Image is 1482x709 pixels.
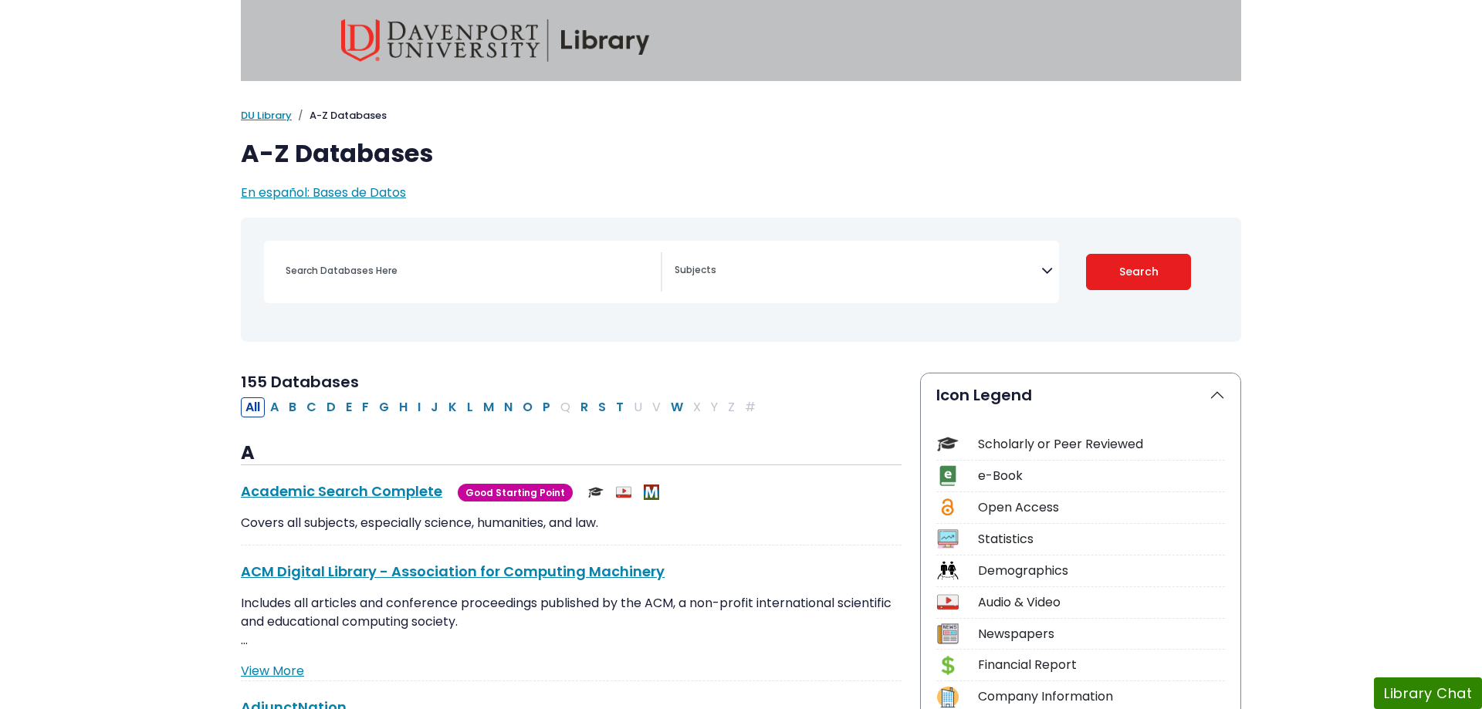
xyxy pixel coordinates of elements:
[241,481,442,501] a: Academic Search Complete
[241,397,762,415] div: Alpha-list to filter by first letter of database name
[978,562,1225,580] div: Demographics
[937,623,958,644] img: Icon Newspapers
[341,397,357,417] button: Filter Results E
[413,397,425,417] button: Filter Results I
[978,656,1225,674] div: Financial Report
[675,265,1041,278] textarea: Search
[937,687,958,707] img: Icon Company Information
[921,373,1240,417] button: Icon Legend
[666,397,688,417] button: Filter Results W
[357,397,374,417] button: Filter Results F
[458,484,573,501] span: Good Starting Point
[538,397,555,417] button: Filter Results P
[241,108,1241,123] nav: breadcrumb
[479,397,499,417] button: Filter Results M
[978,498,1225,517] div: Open Access
[241,397,265,417] button: All
[978,687,1225,706] div: Company Information
[266,397,283,417] button: Filter Results A
[937,560,958,581] img: Icon Demographics
[644,484,659,500] img: MeL (Michigan electronic Library)
[276,259,661,282] input: Search database by title or keyword
[937,465,958,486] img: Icon e-Book
[241,371,359,393] span: 155 Databases
[444,397,462,417] button: Filter Results K
[594,397,611,417] button: Filter Results S
[241,562,665,581] a: ACM Digital Library - Association for Computing Machinery
[616,484,631,500] img: Audio & Video
[937,592,958,613] img: Icon Audio & Video
[978,435,1225,454] div: Scholarly or Peer Reviewed
[978,625,1225,643] div: Newspapers
[284,397,301,417] button: Filter Results B
[937,655,958,676] img: Icon Financial Report
[937,434,958,454] img: Icon Scholarly or Peer Reviewed
[241,442,902,465] h3: A
[341,19,650,62] img: Davenport University Library
[394,397,412,417] button: Filter Results H
[576,397,593,417] button: Filter Results R
[611,397,628,417] button: Filter Results T
[978,467,1225,485] div: e-Book
[241,594,902,650] p: Includes all articles and conference proceedings published by the ACM, a non-profit international...
[937,528,958,549] img: Icon Statistics
[322,397,340,417] button: Filter Results D
[499,397,517,417] button: Filter Results N
[292,108,387,123] li: A-Z Databases
[426,397,443,417] button: Filter Results J
[241,514,902,532] p: Covers all subjects, especially science, humanities, and law.
[241,218,1241,342] nav: Search filters
[978,530,1225,549] div: Statistics
[1374,677,1482,709] button: Library Chat
[938,497,957,518] img: Icon Open Access
[302,397,321,417] button: Filter Results C
[241,108,292,123] a: DU Library
[241,139,1241,168] h1: A-Z Databases
[1086,254,1192,290] button: Submit for Search Results
[462,397,478,417] button: Filter Results L
[978,593,1225,612] div: Audio & Video
[241,662,304,680] a: View More
[588,484,604,500] img: Scholarly or Peer Reviewed
[374,397,394,417] button: Filter Results G
[241,184,406,201] a: En español: Bases de Datos
[518,397,537,417] button: Filter Results O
